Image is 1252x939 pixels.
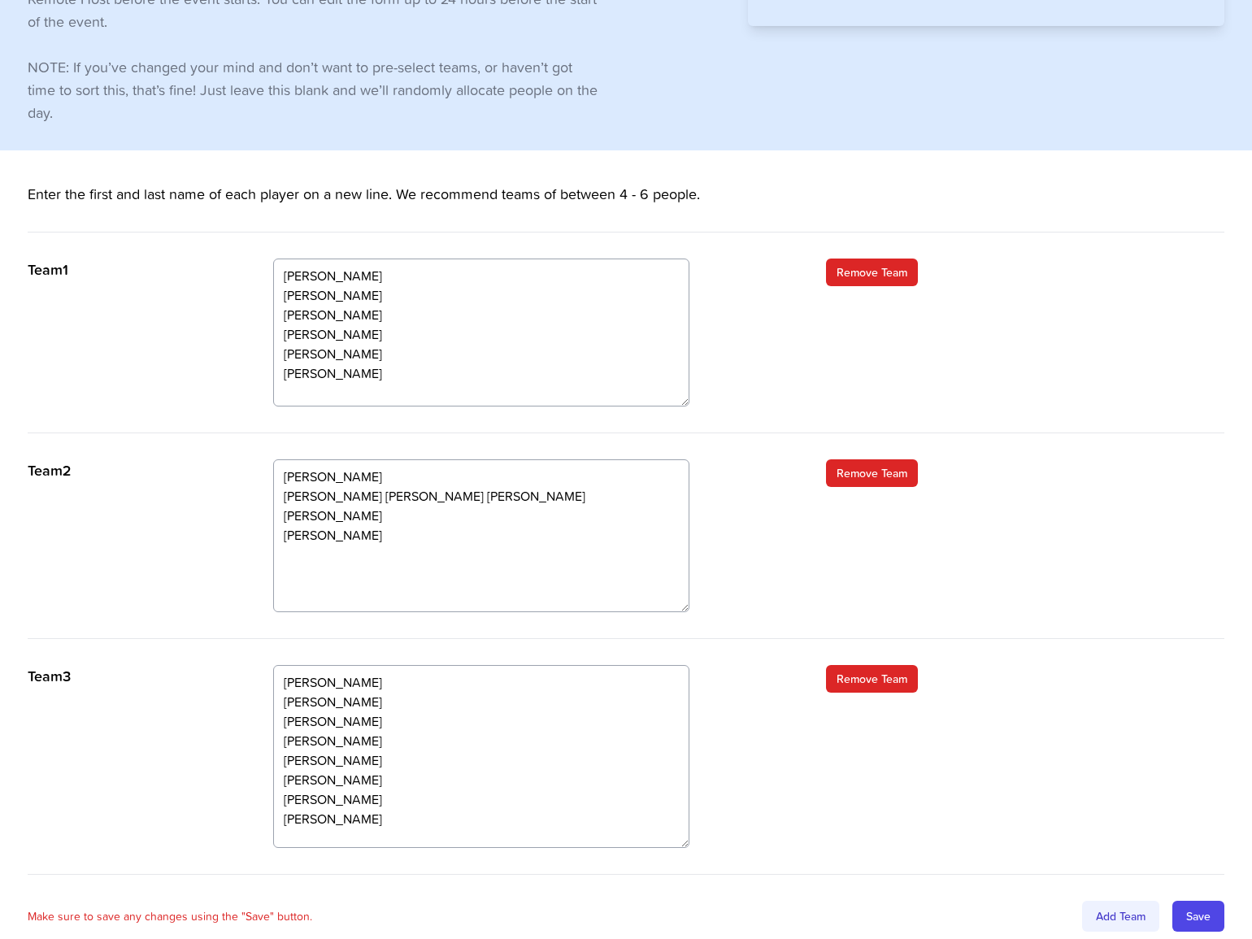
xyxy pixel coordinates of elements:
p: Team [28,259,241,281]
input: Save [1172,901,1224,932]
p: Team [28,665,241,688]
a: Remove Team [826,665,918,693]
p: Enter the first and last name of each player on a new line. We recommend teams of between 4 - 6 p... [28,183,1224,233]
span: 3 [63,665,71,687]
p: NOTE: If you’ve changed your mind and don’t want to pre-select teams, or haven’t got time to sort... [28,56,599,124]
p: Make sure to save any changes using the "Save" button. [28,908,312,924]
span: 2 [63,459,72,481]
span: 1 [63,259,68,280]
a: Remove Team [826,259,918,286]
p: Team [28,459,241,482]
div: Add Team [1082,901,1159,932]
a: Remove Team [826,459,918,487]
